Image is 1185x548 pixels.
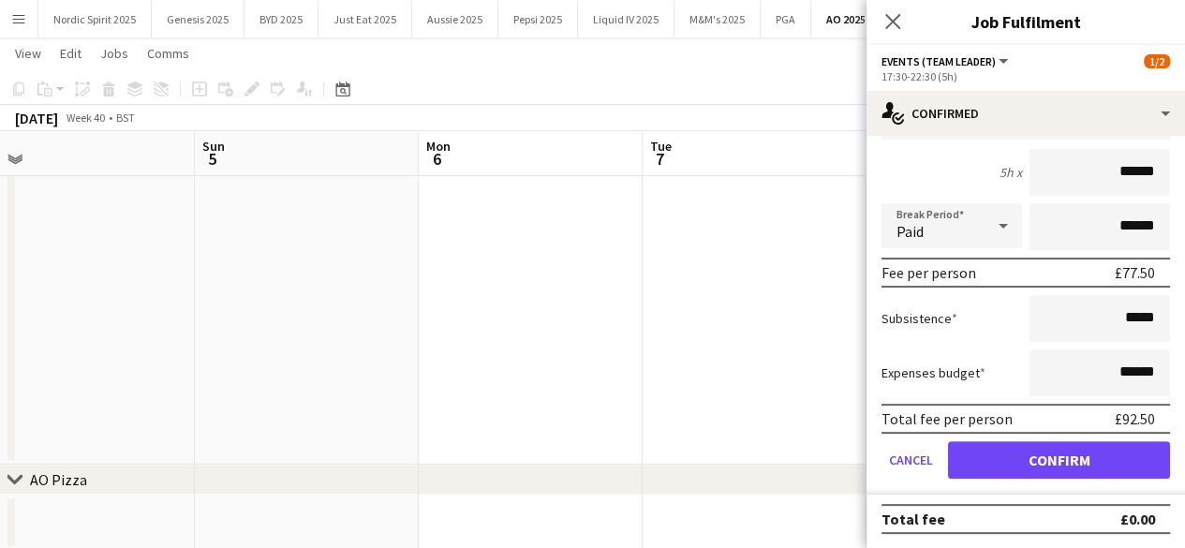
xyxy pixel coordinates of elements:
span: Mon [426,138,451,155]
span: Jobs [100,45,128,62]
button: Cancel [881,441,941,479]
span: Paid [896,222,924,241]
div: Total fee per person [881,409,1013,428]
button: Aussie 2025 [412,1,498,37]
div: £92.50 [1115,409,1155,428]
button: Nordic Spirit 2025 [38,1,152,37]
button: Just Eat 2025 [318,1,412,37]
button: Genesis 2025 [152,1,244,37]
span: 6 [423,148,451,170]
a: Edit [52,41,89,66]
div: Confirmed [867,91,1185,136]
div: BST [116,111,135,125]
div: 5h x [1000,164,1022,181]
a: View [7,41,49,66]
div: £77.50 [1115,263,1155,282]
span: Events (Team Leader) [881,54,996,68]
span: View [15,45,41,62]
span: 1/2 [1144,54,1170,68]
a: Jobs [93,41,136,66]
span: Sun [202,138,225,155]
button: AO 2025 [811,1,881,37]
div: AO Pizza [30,470,87,489]
label: Expenses budget [881,364,985,381]
button: Events (Team Leader) [881,54,1011,68]
button: Pepsi 2025 [498,1,578,37]
button: Confirm [948,441,1170,479]
label: Subsistence [881,310,957,327]
div: [DATE] [15,109,58,127]
div: £0.00 [1120,510,1155,528]
span: Week 40 [62,111,109,125]
h3: Job Fulfilment [867,9,1185,34]
button: M&M's 2025 [674,1,761,37]
span: 5 [200,148,225,170]
button: PGA [761,1,811,37]
span: 7 [647,148,672,170]
button: Liquid IV 2025 [578,1,674,37]
span: Comms [147,45,189,62]
span: Tue [650,138,672,155]
div: Fee per person [881,263,976,282]
a: Comms [140,41,197,66]
span: Edit [60,45,81,62]
div: Total fee [881,510,945,528]
div: 17:30-22:30 (5h) [881,69,1170,83]
button: BYD 2025 [244,1,318,37]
